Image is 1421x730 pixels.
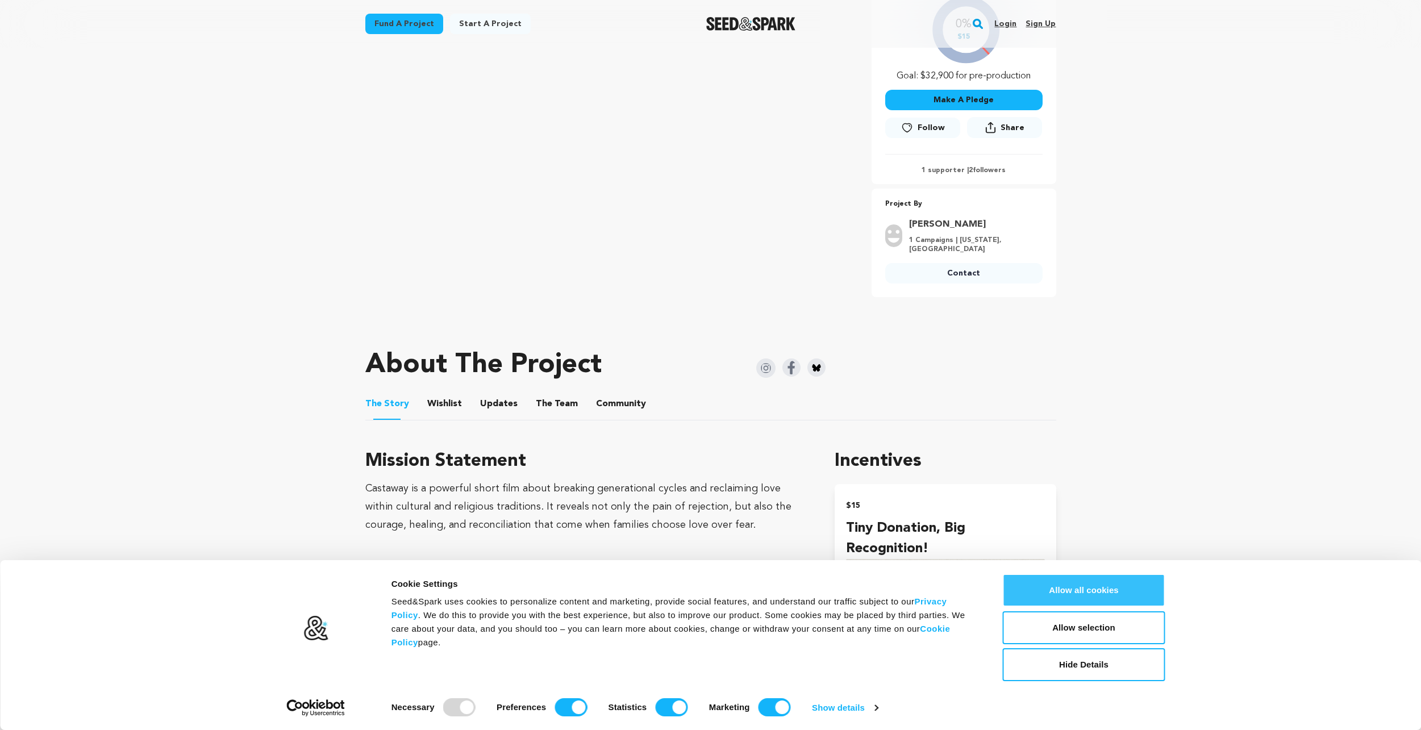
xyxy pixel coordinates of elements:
a: Usercentrics Cookiebot - opens in a new window [266,699,365,716]
button: Make A Pledge [885,90,1043,110]
span: Share [967,117,1042,143]
img: Seed&Spark Bluesky Icon [807,358,826,377]
img: user.png [885,224,902,247]
strong: Necessary [391,702,435,712]
img: Seed&Spark Facebook Icon [782,358,801,377]
p: 1 Campaigns | [US_STATE], [GEOGRAPHIC_DATA] [909,236,1036,254]
span: Community [596,397,646,411]
img: Seed&Spark Logo Dark Mode [706,17,795,31]
span: 2 [969,167,973,174]
h4: Tiny Donation, Big Recognition! [846,518,1044,559]
button: Allow selection [1003,611,1165,644]
strong: Marketing [709,702,750,712]
a: Sign up [1026,15,1056,33]
span: Share [1001,122,1024,134]
h1: About The Project [365,352,602,379]
p: Project By [885,198,1043,211]
a: Show details [812,699,878,716]
button: Share [967,117,1042,138]
h2: $15 [846,498,1044,514]
a: Seed&Spark Homepage [706,17,795,31]
a: Login [994,15,1016,33]
button: Hide Details [1003,648,1165,681]
strong: Preferences [497,702,546,712]
span: The [365,397,382,411]
span: Wishlist [427,397,462,411]
h3: Mission Statement [365,448,808,475]
div: Castaway is a powerful short film about breaking generational cycles and reclaiming love within c... [365,479,808,534]
a: Start a project [450,14,531,34]
a: Contact [885,263,1043,283]
div: Cookie Settings [391,577,977,591]
a: Follow [885,118,960,138]
strong: Statistics [609,702,647,712]
img: logo [303,615,328,641]
span: Team [536,397,578,411]
span: Updates [480,397,518,411]
a: Goto Thomas Seffernick profile [909,218,1036,231]
p: 1 supporter | followers [885,166,1043,175]
span: The [536,397,552,411]
button: Allow all cookies [1003,574,1165,607]
div: Seed&Spark uses cookies to personalize content and marketing, provide social features, and unders... [391,595,977,649]
img: Seed&Spark Instagram Icon [756,358,776,378]
span: Follow [918,122,945,134]
h1: Incentives [835,448,1056,475]
a: Fund a project [365,14,443,34]
span: Story [365,397,409,411]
